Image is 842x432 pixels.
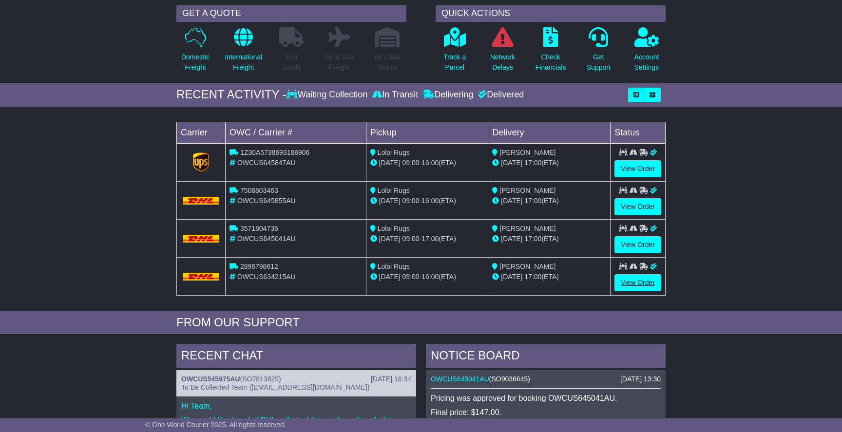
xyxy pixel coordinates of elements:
span: 2896798612 [240,263,278,270]
span: [PERSON_NAME] [499,187,555,194]
span: OWCUS645041AU [237,235,296,243]
p: Network Delays [490,52,515,73]
span: © One World Courier 2025. All rights reserved. [145,421,286,429]
p: Pricing was approved for booking OWCUS645041AU. [431,394,661,403]
p: Track a Parcel [443,52,466,73]
div: (ETA) [492,272,606,282]
span: 09:00 [402,273,420,281]
p: Full Loads [279,52,304,73]
span: 16:00 [421,159,439,167]
p: Account Settings [634,52,659,73]
a: OWCUS545975AU [181,375,240,383]
span: 09:00 [402,197,420,205]
td: Pickup [366,122,488,143]
img: DHL.png [183,235,219,243]
span: Loloi Rugs [378,187,410,194]
a: View Order [614,160,661,177]
div: QUICK ACTIONS [436,5,666,22]
p: Final price: $147.00. [431,408,661,417]
a: View Order [614,236,661,253]
a: GetSupport [586,27,611,78]
span: 1Z30A5738693186906 [240,149,309,156]
a: Track aParcel [443,27,466,78]
span: [PERSON_NAME] [499,225,555,232]
a: CheckFinancials [535,27,567,78]
div: Delivering [421,90,476,100]
div: In Transit [370,90,421,100]
div: Delivered [476,90,524,100]
td: Delivery [488,122,611,143]
span: 09:00 [402,159,420,167]
span: [PERSON_NAME] [499,263,555,270]
div: ( ) [431,375,661,383]
p: Hi Team, [181,401,411,411]
a: OWCUS645041AU [431,375,489,383]
span: 3571804736 [240,225,278,232]
span: [DATE] [501,273,522,281]
div: - (ETA) [370,158,484,168]
span: [DATE] [501,197,522,205]
img: DHL.png [183,197,219,205]
span: To Be Collected Team ([EMAIL_ADDRESS][DOMAIN_NAME]) [181,383,369,391]
span: 16:00 [421,273,439,281]
span: OWCUS645847AU [237,159,296,167]
span: SO7813829 [242,375,279,383]
div: (ETA) [492,196,606,206]
a: NetworkDelays [490,27,516,78]
p: International Freight [225,52,262,73]
p: Domestic Freight [181,52,210,73]
div: RECENT ACTIVITY - [176,88,287,102]
td: Status [611,122,666,143]
p: Air / Sea Depot [374,52,401,73]
span: 7506803463 [240,187,278,194]
td: Carrier [177,122,226,143]
a: View Order [614,198,661,215]
span: 16:00 [421,197,439,205]
a: AccountSettings [634,27,660,78]
p: Air & Sea Freight [325,52,354,73]
span: [DATE] [379,197,401,205]
span: [DATE] [379,273,401,281]
span: 17:00 [524,159,541,167]
a: InternationalFreight [224,27,263,78]
a: View Order [614,274,661,291]
img: GetCarrierServiceLogo [193,152,210,172]
span: [DATE] [501,159,522,167]
span: Loloi Rugs [378,225,410,232]
span: 17:00 [421,235,439,243]
td: OWC / Carrier # [226,122,366,143]
div: (ETA) [492,234,606,244]
div: Waiting Collection [287,90,370,100]
div: [DATE] 16:34 [371,375,411,383]
span: [DATE] [501,235,522,243]
span: 17:00 [524,235,541,243]
span: OWCUS634215AU [237,273,296,281]
span: [DATE] [379,235,401,243]
span: Loloi Rugs [378,149,410,156]
span: OWCUS645855AU [237,197,296,205]
div: NOTICE BOARD [426,344,666,370]
div: ( ) [181,375,411,383]
span: 17:00 [524,273,541,281]
p: Get Support [587,52,611,73]
span: Loloi Rugs [378,263,410,270]
span: [DATE] [379,159,401,167]
div: RECENT CHAT [176,344,416,370]
div: (ETA) [492,158,606,168]
span: [PERSON_NAME] [499,149,555,156]
p: Check Financials [536,52,566,73]
span: 17:00 [524,197,541,205]
div: GET A QUOTE [176,5,406,22]
a: DomesticFreight [181,27,210,78]
img: DHL.png [183,273,219,281]
div: - (ETA) [370,234,484,244]
span: SO9036645 [492,375,528,383]
span: 09:00 [402,235,420,243]
div: [DATE] 13:30 [620,375,661,383]
div: FROM OUR SUPPORT [176,316,666,330]
div: - (ETA) [370,196,484,206]
div: - (ETA) [370,272,484,282]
